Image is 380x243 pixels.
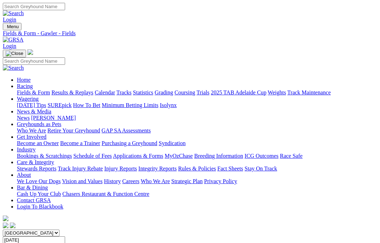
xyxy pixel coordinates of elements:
[133,89,153,95] a: Statistics
[27,49,33,55] img: logo-grsa-white.png
[58,166,103,172] a: Track Injury Rebate
[17,204,63,210] a: Login To Blackbook
[17,83,33,89] a: Racing
[102,102,158,108] a: Minimum Betting Limits
[211,89,266,95] a: 2025 TAB Adelaide Cup
[159,140,185,146] a: Syndication
[196,89,209,95] a: Trials
[17,115,30,121] a: News
[3,43,16,49] a: Login
[3,223,8,228] img: facebook.svg
[60,140,100,146] a: Become a Trainer
[17,166,56,172] a: Stewards Reports
[7,24,19,29] span: Menu
[138,166,177,172] a: Integrity Reports
[17,159,54,165] a: Care & Integrity
[17,191,61,197] a: Cash Up Your Club
[17,147,36,152] a: Industry
[122,178,139,184] a: Careers
[104,178,121,184] a: History
[3,37,24,43] img: GRSA
[17,102,46,108] a: [DATE] Tips
[47,102,71,108] a: SUREpick
[17,115,377,121] div: News & Media
[3,50,26,57] button: Toggle navigation
[62,191,149,197] a: Chasers Restaurant & Function Centre
[245,153,278,159] a: ICG Outcomes
[194,153,243,159] a: Breeding Information
[17,185,48,191] a: Bar & Dining
[17,121,61,127] a: Greyhounds as Pets
[113,153,163,159] a: Applications & Forms
[62,178,102,184] a: Vision and Values
[17,140,59,146] a: Become an Owner
[268,89,286,95] a: Weights
[73,102,101,108] a: How To Bet
[17,197,51,203] a: Contact GRSA
[17,77,31,83] a: Home
[17,153,377,159] div: Industry
[17,89,50,95] a: Fields & Form
[17,191,377,197] div: Bar & Dining
[17,140,377,147] div: Get Involved
[17,153,72,159] a: Bookings & Scratchings
[204,178,237,184] a: Privacy Policy
[17,178,377,185] div: About
[171,178,203,184] a: Strategic Plan
[217,166,243,172] a: Fact Sheets
[17,108,51,114] a: News & Media
[17,89,377,96] div: Racing
[17,166,377,172] div: Care & Integrity
[17,96,39,102] a: Wagering
[17,172,31,178] a: About
[17,127,46,133] a: Who We Are
[102,127,151,133] a: GAP SA Assessments
[3,30,377,37] a: Fields & Form - Gawler - Fields
[141,178,170,184] a: Who We Are
[6,51,23,56] img: Close
[31,115,76,121] a: [PERSON_NAME]
[95,89,115,95] a: Calendar
[3,3,65,10] input: Search
[3,10,24,17] img: Search
[17,178,61,184] a: We Love Our Dogs
[10,223,15,228] img: twitter.svg
[3,23,21,30] button: Toggle navigation
[17,102,377,108] div: Wagering
[3,57,65,65] input: Search
[165,153,193,159] a: MyOzChase
[3,216,8,221] img: logo-grsa-white.png
[175,89,195,95] a: Coursing
[17,134,46,140] a: Get Involved
[102,140,157,146] a: Purchasing a Greyhound
[47,127,100,133] a: Retire Your Greyhound
[51,89,93,95] a: Results & Replays
[287,89,331,95] a: Track Maintenance
[280,153,302,159] a: Race Safe
[3,17,16,23] a: Login
[3,65,24,71] img: Search
[73,153,112,159] a: Schedule of Fees
[17,127,377,134] div: Greyhounds as Pets
[178,166,216,172] a: Rules & Policies
[104,166,137,172] a: Injury Reports
[160,102,177,108] a: Isolynx
[155,89,173,95] a: Grading
[116,89,132,95] a: Tracks
[245,166,277,172] a: Stay On Track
